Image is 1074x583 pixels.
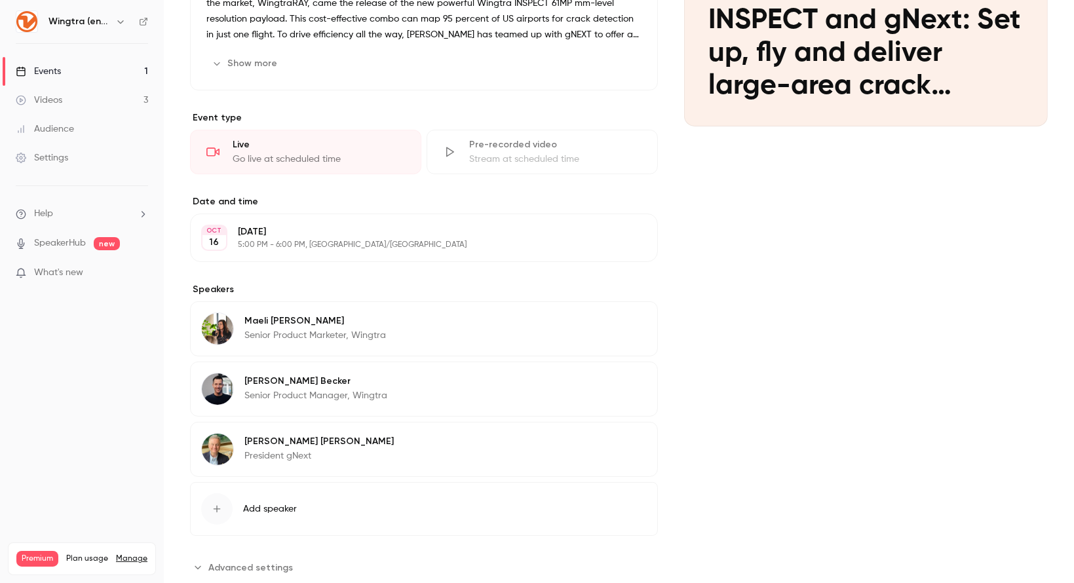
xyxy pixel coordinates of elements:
[190,130,421,174] div: LiveGo live at scheduled time
[202,226,226,235] div: OCT
[66,554,108,564] span: Plan usage
[190,301,658,356] div: Maeli LatoucheMaeli [PERSON_NAME]Senior Product Marketer, Wingtra
[48,15,110,28] h6: Wingtra (english)
[190,111,658,124] p: Event type
[243,502,297,516] span: Add speaker
[16,94,62,107] div: Videos
[238,240,588,250] p: 5:00 PM - 6:00 PM, [GEOGRAPHIC_DATA]/[GEOGRAPHIC_DATA]
[244,329,386,342] p: Senior Product Marketer, Wingtra
[94,237,120,250] span: new
[16,551,58,567] span: Premium
[190,557,301,578] button: Advanced settings
[208,561,293,574] span: Advanced settings
[16,11,37,32] img: Wingtra (english)
[34,266,83,280] span: What's new
[190,482,658,536] button: Add speaker
[190,195,658,208] label: Date and time
[202,373,233,405] img: André Becker
[238,225,588,238] p: [DATE]
[244,449,394,462] p: President gNext
[16,65,61,78] div: Events
[206,53,285,74] button: Show more
[210,236,220,249] p: 16
[132,267,148,279] iframe: Noticeable Trigger
[244,435,394,448] p: [PERSON_NAME] [PERSON_NAME]
[16,122,74,136] div: Audience
[244,375,387,388] p: [PERSON_NAME] Becker
[427,130,658,174] div: Pre-recorded videoStream at scheduled time
[190,362,658,417] div: André Becker[PERSON_NAME] BeckerSenior Product Manager, Wingtra
[202,313,233,345] img: Maeli Latouche
[244,389,387,402] p: Senior Product Manager, Wingtra
[190,422,658,477] div: Russ Ellis[PERSON_NAME] [PERSON_NAME]President gNext
[116,554,147,564] a: Manage
[202,434,233,465] img: Russ Ellis
[34,236,86,250] a: SpeakerHub
[233,153,405,166] div: Go live at scheduled time
[34,207,53,221] span: Help
[190,557,658,578] section: Advanced settings
[16,207,148,221] li: help-dropdown-opener
[244,314,386,328] p: Maeli [PERSON_NAME]
[16,151,68,164] div: Settings
[233,138,405,151] div: Live
[469,153,642,166] div: Stream at scheduled time
[190,283,658,296] label: Speakers
[469,138,642,151] div: Pre-recorded video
